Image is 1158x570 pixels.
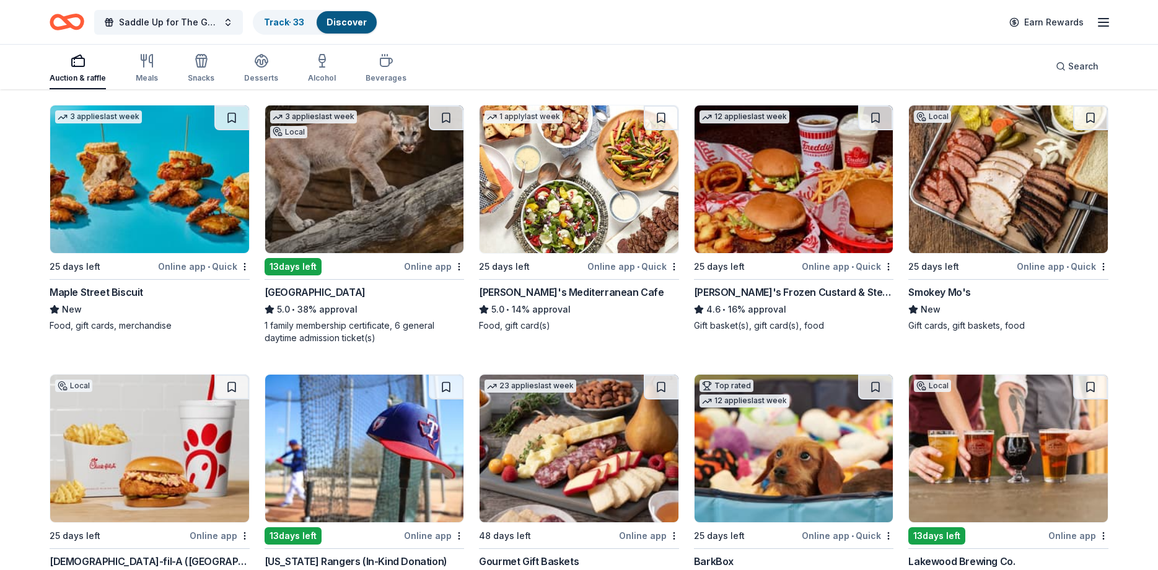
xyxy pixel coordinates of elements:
div: Online app [404,528,464,543]
div: 25 days left [50,528,100,543]
img: Image for Chick-fil-A (Dallas Frankford Road) [50,375,249,522]
img: Image for Gourmet Gift Baskets [480,375,678,522]
a: Image for Houston Zoo3 applieslast weekLocal13days leftOnline app[GEOGRAPHIC_DATA]5.0•38% approva... [265,105,465,344]
img: Image for Texas Rangers (In-Kind Donation) [265,375,464,522]
button: Search [1046,54,1108,79]
div: 25 days left [479,259,530,274]
div: 25 days left [50,259,100,274]
span: New [921,302,941,317]
div: 13 days left [265,527,322,545]
div: Local [55,380,92,392]
div: 1 family membership certificate, 6 general daytime admission ticket(s) [265,319,465,344]
div: Online app Quick [802,528,893,543]
div: Auction & raffle [50,73,106,83]
a: Earn Rewards [1002,11,1091,33]
div: [GEOGRAPHIC_DATA] [265,285,366,300]
div: Lakewood Brewing Co. [908,554,1015,569]
span: Saddle Up for The Guild [119,15,218,30]
span: • [1066,262,1069,272]
img: Image for Freddy's Frozen Custard & Steakburgers [695,105,893,253]
div: Online app Quick [158,259,250,274]
div: Top rated [700,380,753,392]
a: Image for Smokey Mo'sLocal25 days leftOnline app•QuickSmokey Mo'sNewGift cards, gift baskets, food [908,105,1108,332]
div: 1 apply last week [485,110,563,123]
button: Meals [136,48,158,89]
div: BarkBox [694,554,734,569]
div: Smokey Mo's [908,285,971,300]
div: Gourmet Gift Baskets [479,554,579,569]
div: 23 applies last week [485,380,576,393]
div: Online app [404,259,464,274]
span: • [208,262,210,272]
a: Discover [327,17,367,27]
img: Image for Lakewood Brewing Co. [909,375,1108,522]
span: New [62,302,82,317]
div: Gift basket(s), gift card(s), food [694,319,894,332]
a: Track· 33 [264,17,304,27]
div: Local [914,380,951,392]
div: 16% approval [694,302,894,317]
span: • [851,531,854,541]
span: • [637,262,639,272]
div: Food, gift cards, merchandise [50,319,250,332]
button: Desserts [244,48,278,89]
span: • [851,262,854,272]
span: 5.0 [277,302,290,317]
div: Alcohol [308,73,336,83]
a: Home [50,7,84,37]
a: Image for Freddy's Frozen Custard & Steakburgers12 applieslast week25 days leftOnline app•Quick[P... [694,105,894,332]
span: • [292,305,295,314]
span: Search [1068,59,1099,74]
div: Local [914,110,951,123]
button: Track· 33Discover [253,10,378,35]
button: Auction & raffle [50,48,106,89]
div: [PERSON_NAME]'s Frozen Custard & Steakburgers [694,285,894,300]
div: 38% approval [265,302,465,317]
div: Online app [619,528,679,543]
div: Beverages [366,73,406,83]
div: [PERSON_NAME]'s Mediterranean Cafe [479,285,664,300]
a: Image for Taziki's Mediterranean Cafe1 applylast week25 days leftOnline app•Quick[PERSON_NAME]'s ... [479,105,679,332]
div: [US_STATE] Rangers (In-Kind Donation) [265,554,447,569]
div: 14% approval [479,302,679,317]
div: 25 days left [694,259,745,274]
div: Online app Quick [587,259,679,274]
div: 12 applies last week [700,110,789,123]
span: 4.6 [706,302,721,317]
a: Image for Maple Street Biscuit3 applieslast week25 days leftOnline app•QuickMaple Street BiscuitN... [50,105,250,332]
div: 25 days left [694,528,745,543]
div: Online app [190,528,250,543]
div: 13 days left [265,258,322,275]
span: 5.0 [491,302,504,317]
div: Maple Street Biscuit [50,285,143,300]
div: Meals [136,73,158,83]
span: • [507,305,510,314]
img: Image for Houston Zoo [265,105,464,253]
div: Desserts [244,73,278,83]
button: Beverages [366,48,406,89]
button: Saddle Up for The Guild [94,10,243,35]
div: Online app Quick [802,259,893,274]
img: Image for Taziki's Mediterranean Cafe [480,105,678,253]
span: • [722,305,726,314]
div: Online app [1048,528,1108,543]
div: Gift cards, gift baskets, food [908,319,1108,332]
div: Local [270,126,307,138]
div: 3 applies last week [270,110,357,123]
img: Image for Maple Street Biscuit [50,105,249,253]
div: 3 applies last week [55,110,142,123]
img: Image for BarkBox [695,375,893,522]
div: 25 days left [908,259,959,274]
div: 12 applies last week [700,394,789,407]
div: Snacks [188,73,214,83]
div: Online app Quick [1017,259,1108,274]
div: Food, gift card(s) [479,319,679,332]
button: Snacks [188,48,214,89]
img: Image for Smokey Mo's [909,105,1108,253]
div: [DEMOGRAPHIC_DATA]-fil-A ([GEOGRAPHIC_DATA]) [50,554,250,569]
button: Alcohol [308,48,336,89]
div: 48 days left [479,528,531,543]
div: 13 days left [908,527,965,545]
